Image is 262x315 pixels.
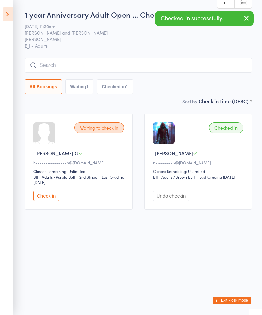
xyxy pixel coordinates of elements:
span: [PERSON_NAME] [155,150,193,157]
div: Checked in successfully. [155,11,254,26]
button: Checked in1 [97,79,133,94]
label: Sort by [182,98,197,104]
div: Classes Remaining: Unlimited [153,168,246,174]
div: BJJ - Adults [153,174,172,179]
span: [PERSON_NAME] and [PERSON_NAME] [25,29,242,36]
button: Check in [33,191,59,201]
h2: 1 year Anniversary Adult Open … Check-in [25,9,252,20]
div: BJJ - Adults [33,174,53,179]
div: Checked in [209,122,243,133]
span: [DATE] 11:30am [25,23,242,29]
button: Exit kiosk mode [213,297,251,304]
div: Waiting to check in [74,122,124,133]
button: All Bookings [25,79,62,94]
div: Classes Remaining: Unlimited [33,168,126,174]
span: BJJ - Adults [25,42,252,49]
div: h••••••••••••••••n@[DOMAIN_NAME] [33,160,126,165]
img: image1727763841.png [153,122,175,144]
span: / Purple Belt - 2nd Stripe – Last Grading [DATE] [33,174,124,185]
div: 1 [86,84,89,89]
div: 1 [126,84,128,89]
div: n•••••••••5@[DOMAIN_NAME] [153,160,246,165]
span: [PERSON_NAME] [25,36,242,42]
div: Check in time (DESC) [199,97,252,104]
span: / Brown Belt – Last Grading [DATE] [173,174,235,179]
input: Search [25,58,252,73]
button: Undo checkin [153,191,190,201]
span: [PERSON_NAME] G [35,150,78,157]
button: Waiting1 [65,79,94,94]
